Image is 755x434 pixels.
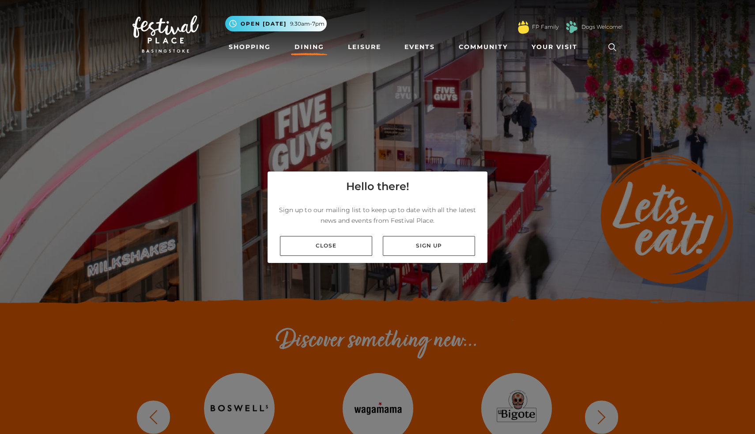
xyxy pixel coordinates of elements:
p: Sign up to our mailing list to keep up to date with all the latest news and events from Festival ... [275,205,480,226]
a: Close [280,236,372,256]
span: Open [DATE] [241,20,287,28]
a: Dining [291,39,328,55]
a: Sign up [383,236,475,256]
a: FP Family [532,23,559,31]
button: Open [DATE] 9.30am-7pm [225,16,327,31]
a: Shopping [225,39,274,55]
a: Events [401,39,438,55]
a: Your Visit [528,39,585,55]
a: Dogs Welcome! [581,23,623,31]
span: 9.30am-7pm [290,20,325,28]
a: Leisure [344,39,385,55]
span: Your Visit [532,42,578,52]
img: Festival Place Logo [132,15,199,53]
h4: Hello there! [346,179,409,194]
a: Community [455,39,511,55]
